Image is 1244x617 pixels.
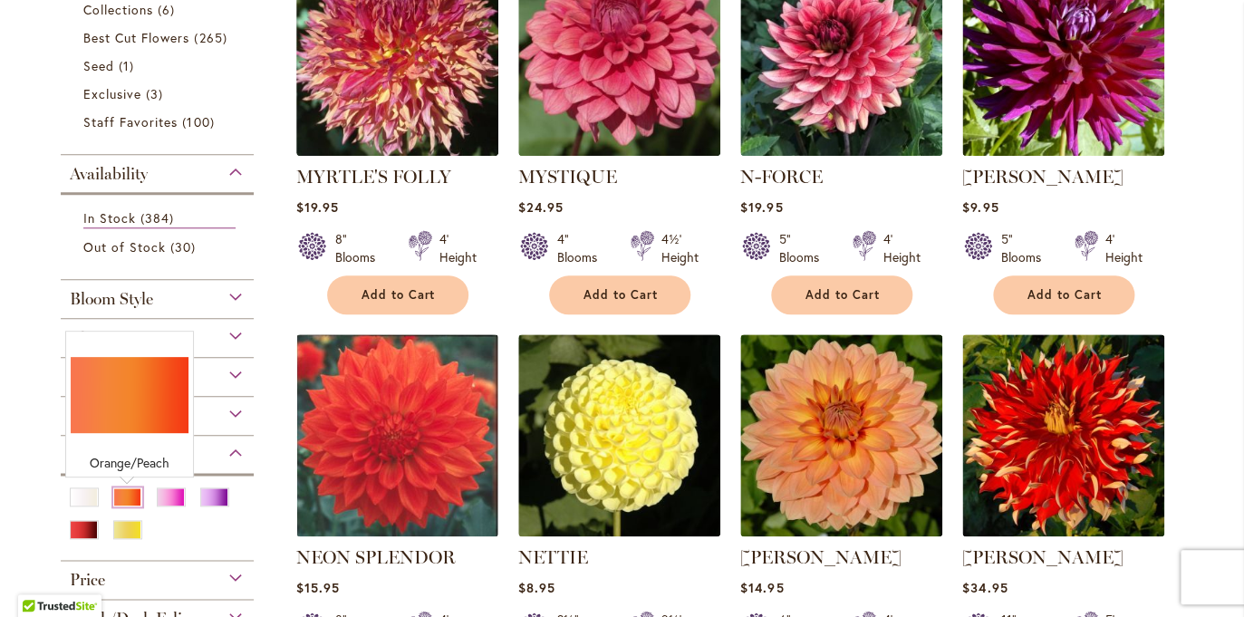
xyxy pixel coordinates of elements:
[962,546,1123,568] a: [PERSON_NAME]
[740,166,823,188] a: N-FORCE
[83,28,236,47] a: Best Cut Flowers
[83,56,236,75] a: Seed
[549,275,690,314] button: Add to Cart
[740,579,784,596] span: $14.95
[119,56,139,75] span: 1
[335,230,386,266] div: 8" Blooms
[296,142,498,159] a: MYRTLE'S FOLLY
[83,29,190,46] span: Best Cut Flowers
[883,230,921,266] div: 4' Height
[296,334,498,536] img: Neon Splendor
[962,142,1164,159] a: NADINE JESSIE
[518,142,720,159] a: MYSTIQUE
[1001,230,1052,266] div: 5" Blooms
[327,275,468,314] button: Add to Cart
[83,209,136,227] span: In Stock
[362,287,436,303] span: Add to Cart
[296,579,340,596] span: $15.95
[83,208,236,228] a: In Stock 384
[740,334,942,536] img: Nicholas
[993,275,1134,314] button: Add to Cart
[83,84,236,103] a: Exclusive
[83,113,178,130] span: Staff Favorites
[518,166,617,188] a: MYSTIQUE
[962,198,998,216] span: $9.95
[83,112,236,131] a: Staff Favorites
[14,553,64,603] iframe: Launch Accessibility Center
[296,198,339,216] span: $19.95
[182,112,218,131] span: 100
[740,142,942,159] a: N-FORCE
[170,237,200,256] span: 30
[518,579,555,596] span: $8.95
[962,334,1164,536] img: Nick Sr
[962,166,1123,188] a: [PERSON_NAME]
[518,523,720,540] a: NETTIE
[70,570,105,590] span: Price
[83,85,141,102] span: Exclusive
[296,546,456,568] a: NEON SPLENDOR
[771,275,912,314] button: Add to Cart
[71,454,188,472] div: Orange/Peach
[70,289,153,309] span: Bloom Style
[557,230,608,266] div: 4" Blooms
[583,287,658,303] span: Add to Cart
[140,208,178,227] span: 384
[83,237,236,256] a: Out of Stock 30
[740,523,942,540] a: Nicholas
[70,164,148,184] span: Availability
[805,287,880,303] span: Add to Cart
[83,57,114,74] span: Seed
[296,166,451,188] a: MYRTLE'S FOLLY
[70,328,157,348] span: Bloom Time
[83,1,154,18] span: Collections
[194,28,231,47] span: 265
[740,198,783,216] span: $19.95
[740,546,902,568] a: [PERSON_NAME]
[518,546,588,568] a: NETTIE
[661,230,699,266] div: 4½' Height
[296,523,498,540] a: Neon Splendor
[518,334,720,536] img: NETTIE
[146,84,168,103] span: 3
[1027,287,1102,303] span: Add to Cart
[962,579,1008,596] span: $34.95
[1105,230,1143,266] div: 4' Height
[779,230,830,266] div: 5" Blooms
[962,523,1164,540] a: Nick Sr
[83,238,167,255] span: Out of Stock
[439,230,477,266] div: 4' Height
[518,198,564,216] span: $24.95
